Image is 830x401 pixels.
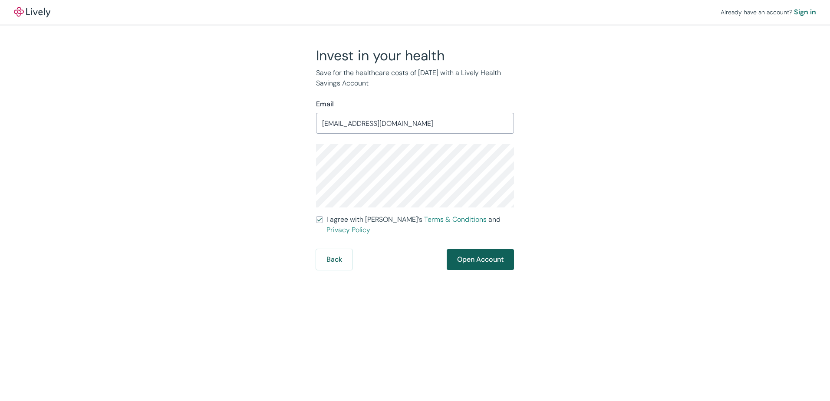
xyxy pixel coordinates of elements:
span: I agree with [PERSON_NAME]’s and [326,214,514,235]
h2: Invest in your health [316,47,514,64]
label: Email [316,99,334,109]
img: Lively [14,7,50,17]
button: Open Account [447,249,514,270]
a: Sign in [794,7,816,17]
a: LivelyLively [14,7,50,17]
div: Already have an account? [721,7,816,17]
p: Save for the healthcare costs of [DATE] with a Lively Health Savings Account [316,68,514,89]
a: Terms & Conditions [424,215,487,224]
a: Privacy Policy [326,225,370,234]
button: Back [316,249,352,270]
